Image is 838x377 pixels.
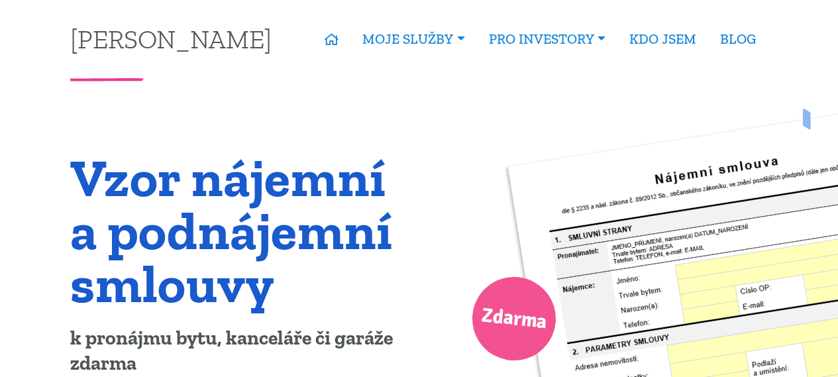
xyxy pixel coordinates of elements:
a: [PERSON_NAME] [70,26,272,52]
a: MOJE SLUŽBY [350,24,476,54]
h1: Vzor nájemní a podnájemní smlouvy [70,151,410,310]
a: PRO INVESTORY [477,24,617,54]
a: BLOG [708,24,768,54]
span: Zdarma [480,298,549,340]
p: k pronájmu bytu, kanceláře či garáže zdarma [70,326,410,376]
a: KDO JSEM [617,24,708,54]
